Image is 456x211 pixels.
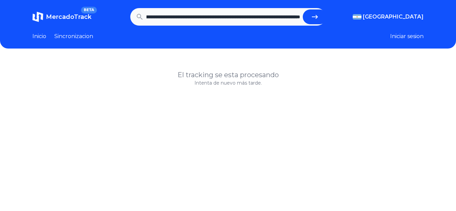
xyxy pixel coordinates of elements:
a: Inicio [32,32,46,40]
button: Iniciar sesion [390,32,424,40]
a: MercadoTrackBETA [32,11,91,22]
h1: El tracking se esta procesando [32,70,424,80]
span: BETA [81,7,97,13]
p: Intenta de nuevo más tarde. [32,80,424,86]
img: MercadoTrack [32,11,43,22]
a: Sincronizacion [54,32,93,40]
span: [GEOGRAPHIC_DATA] [363,13,424,21]
span: MercadoTrack [46,13,91,21]
button: [GEOGRAPHIC_DATA] [353,13,424,21]
img: Argentina [353,14,361,20]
